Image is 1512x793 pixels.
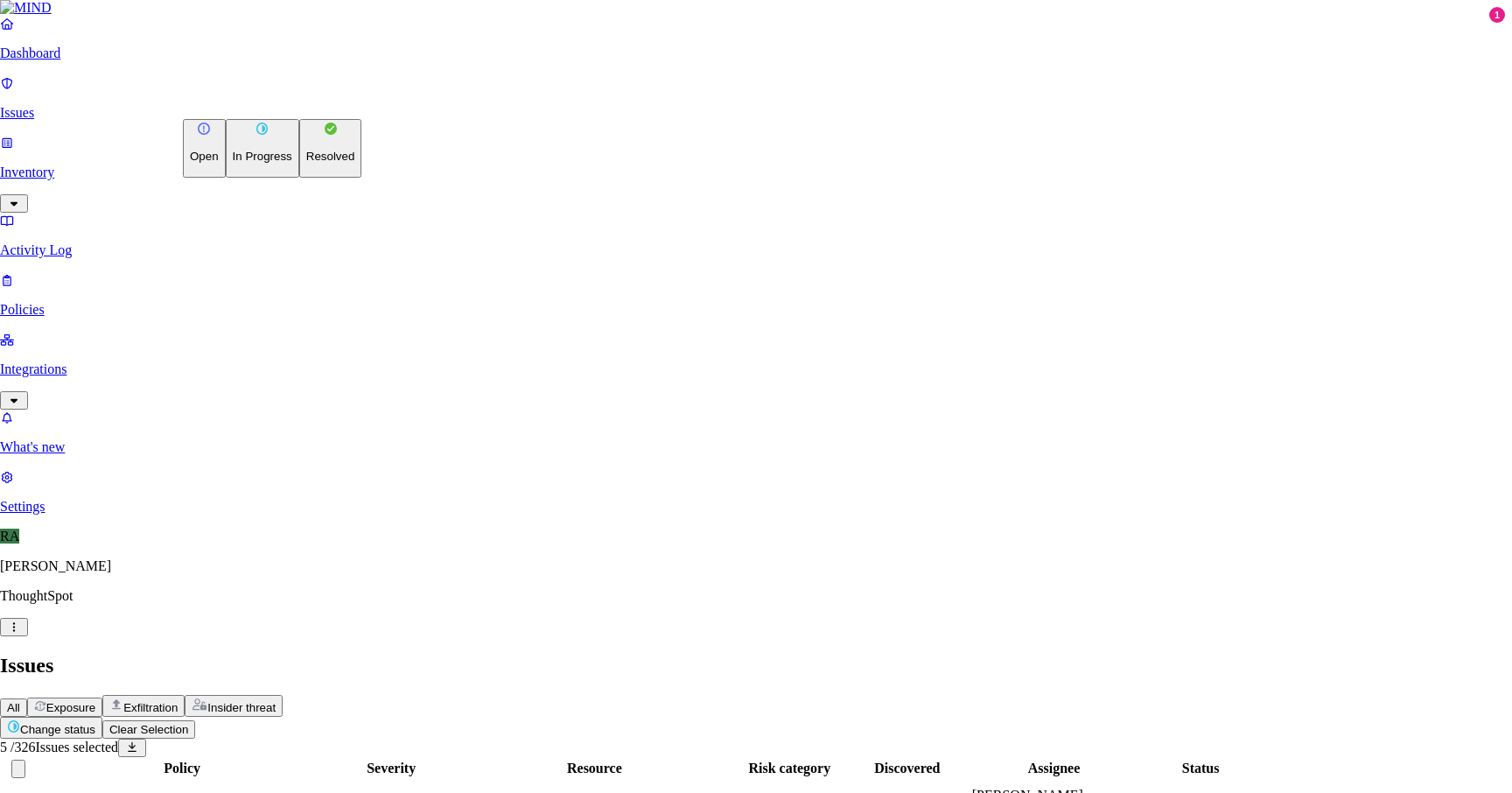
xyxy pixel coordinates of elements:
div: Change status [183,119,361,178]
p: Open [190,150,219,163]
p: In Progress [233,150,292,163]
img: status-resolved [324,122,338,136]
p: Resolved [306,150,355,163]
img: status-open [197,122,211,136]
img: status-in-progress [255,122,269,136]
